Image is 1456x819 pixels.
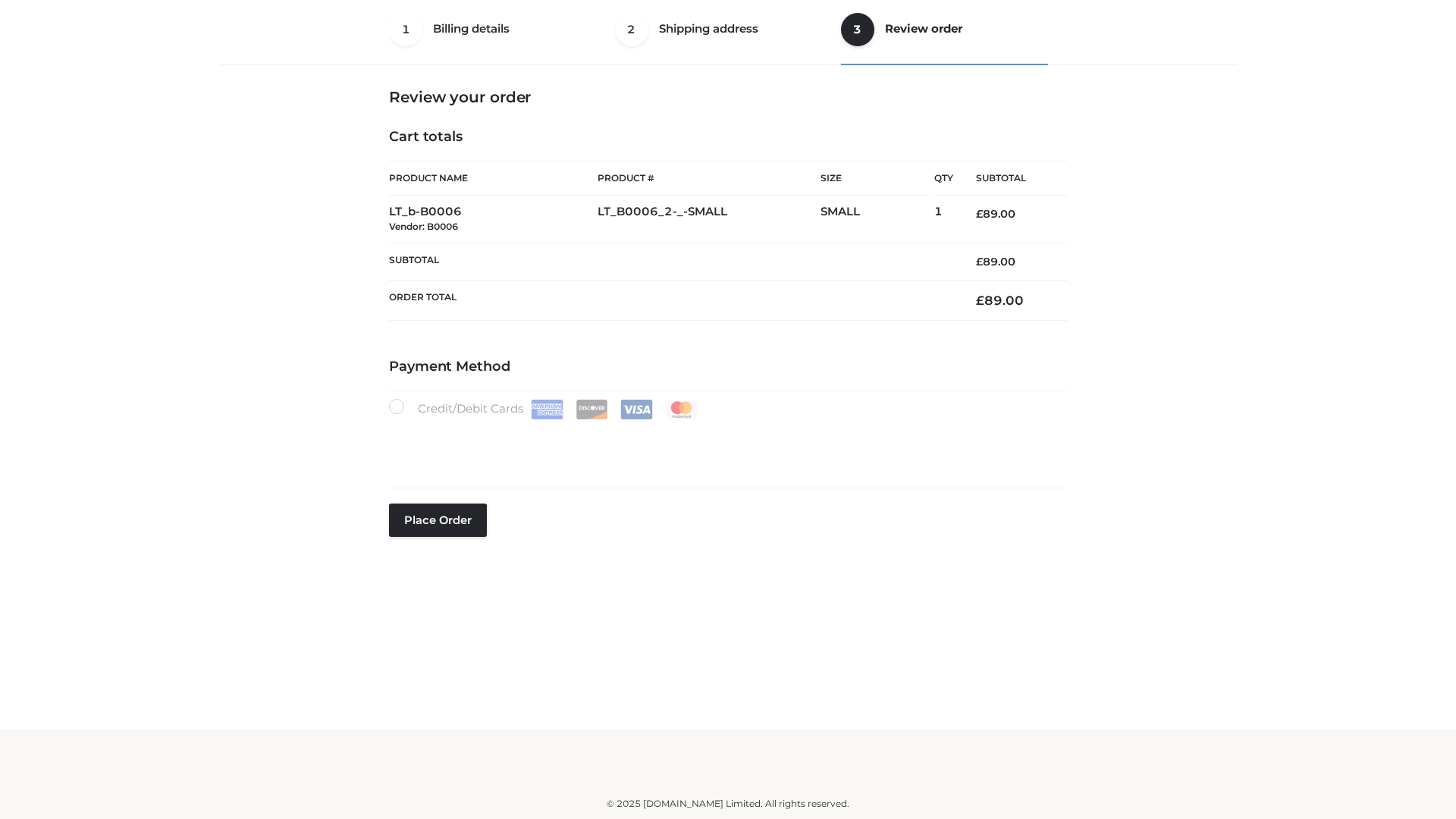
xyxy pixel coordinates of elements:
h4: Payment Method [389,359,1067,375]
label: Credit/Debit Cards [389,399,699,419]
span: £ [976,255,983,268]
bdi: 89.00 [976,293,1024,308]
span: £ [976,293,984,308]
small: Vendor: B0006 [389,221,458,232]
td: SMALL [821,196,934,243]
div: © 2025 [DOMAIN_NAME] Limited. All rights reserved. [225,796,1231,811]
button: Place order [389,504,487,537]
img: Visa [620,400,653,419]
th: Subtotal [953,162,1067,196]
img: Mastercard [665,400,698,419]
th: Product Name [389,161,598,196]
td: LT_b-B0006 [389,196,598,243]
th: Product # [598,161,821,196]
bdi: 89.00 [976,207,1015,221]
th: Order Total [389,281,953,321]
td: 1 [934,196,953,243]
bdi: 89.00 [976,255,1015,268]
iframe: Secure payment input frame [386,416,1064,472]
td: LT_B0006_2-_-SMALL [598,196,821,243]
th: Qty [934,161,953,196]
h3: Review your order [389,88,1067,106]
h4: Cart totals [389,129,1067,146]
th: Size [821,162,927,196]
img: Amex [531,400,563,419]
span: £ [976,207,983,221]
img: Discover [576,400,608,419]
th: Subtotal [389,243,953,280]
